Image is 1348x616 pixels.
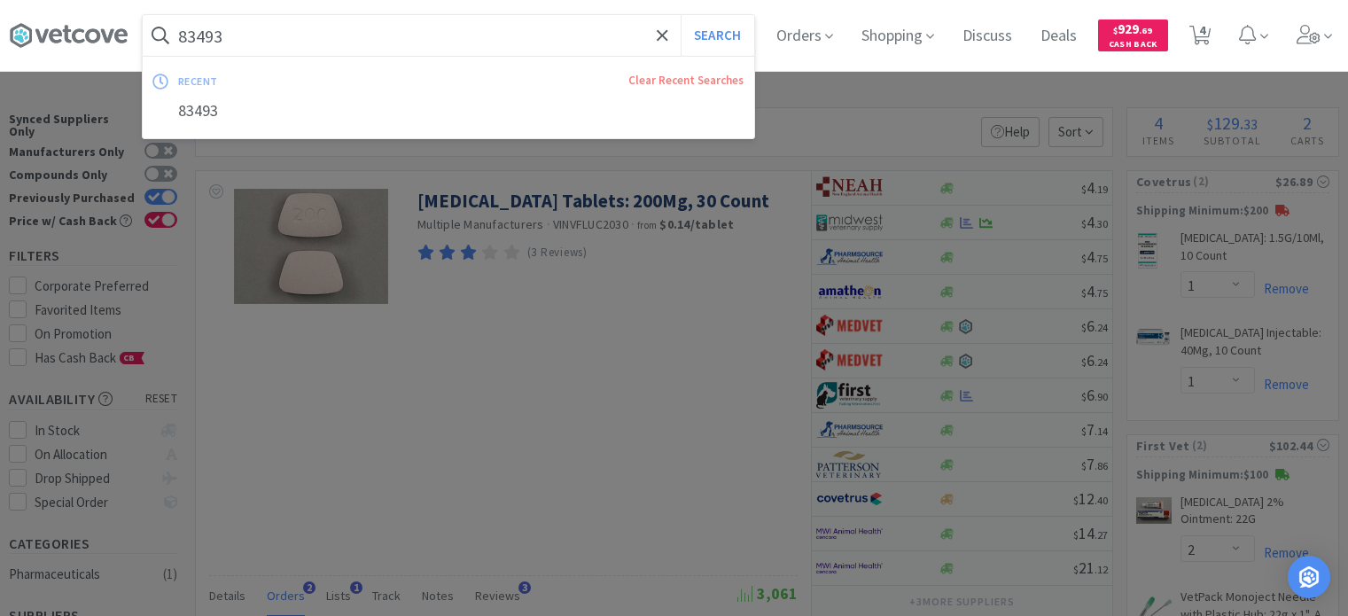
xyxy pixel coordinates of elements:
span: . 69 [1139,25,1152,36]
a: Discuss [955,28,1019,44]
div: recent [178,67,424,95]
span: $ [1113,25,1118,36]
div: 83493 [143,95,754,128]
div: Open Intercom Messenger [1288,556,1330,598]
a: $929.69Cash Back [1098,12,1168,59]
a: 4 [1182,30,1219,46]
span: Cash Back [1109,40,1157,51]
span: 929 [1113,20,1152,37]
a: Clear Recent Searches [628,73,744,88]
button: Search [681,15,754,56]
input: Search by item, sku, manufacturer, ingredient, size... [143,15,754,56]
a: Deals [1033,28,1084,44]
